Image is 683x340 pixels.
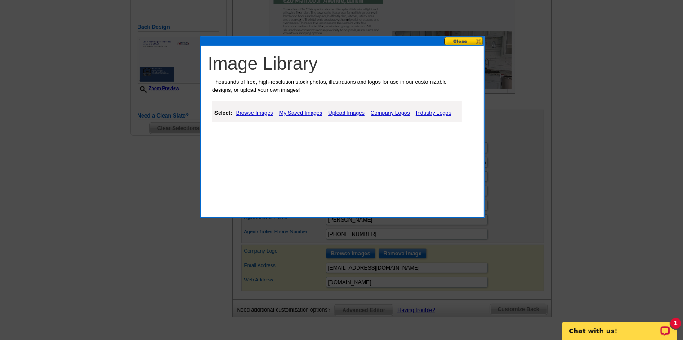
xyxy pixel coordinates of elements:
[277,108,325,118] a: My Saved Images
[368,108,412,118] a: Company Logos
[214,110,232,116] strong: Select:
[557,312,683,340] iframe: LiveChat chat widget
[234,108,276,118] a: Browse Images
[326,108,367,118] a: Upload Images
[208,53,482,74] h1: Image Library
[414,108,454,118] a: Industry Logos
[208,78,465,94] p: Thousands of free, high-resolution stock photos, illustrations and logos for use in our customiza...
